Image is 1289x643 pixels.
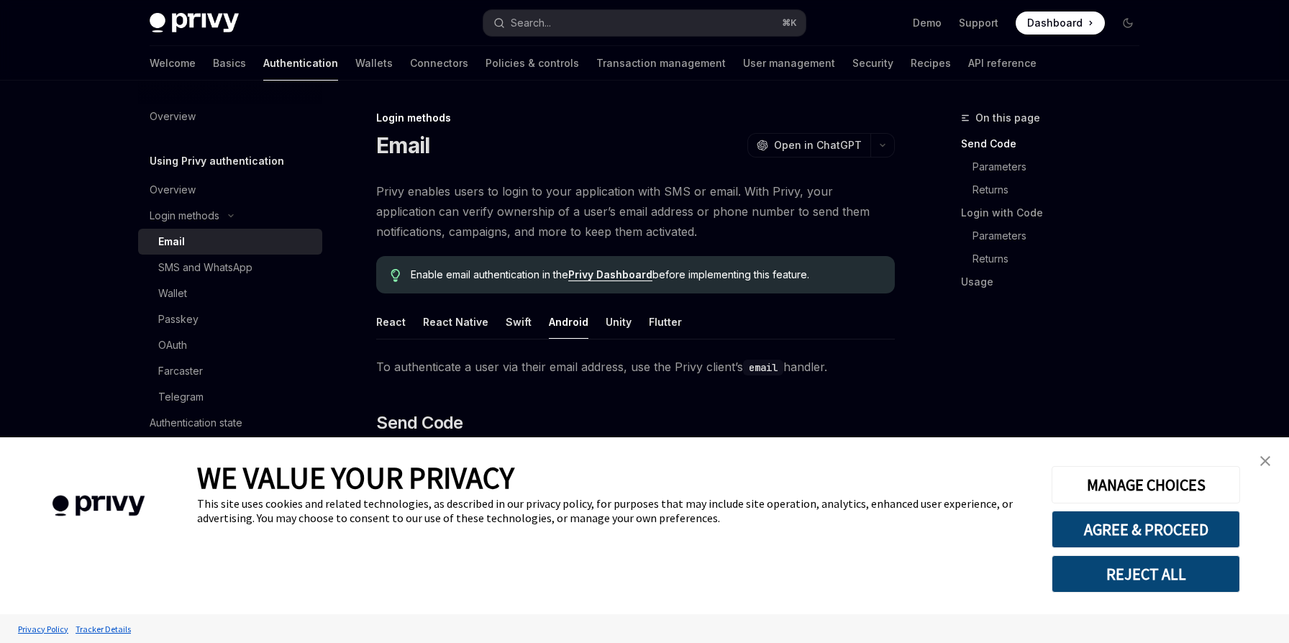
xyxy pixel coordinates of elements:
[158,259,252,276] div: SMS and WhatsApp
[138,255,322,281] a: SMS and WhatsApp
[150,152,284,170] h5: Using Privy authentication
[158,388,204,406] div: Telegram
[511,14,551,32] div: Search...
[150,13,239,33] img: dark logo
[355,46,393,81] a: Wallets
[197,496,1030,525] div: This site uses cookies and related technologies, as described in our privacy policy, for purposes...
[138,281,322,306] a: Wallet
[423,305,488,339] button: React Native
[158,285,187,302] div: Wallet
[150,46,196,81] a: Welcome
[975,109,1040,127] span: On this page
[649,305,682,339] button: Flutter
[150,414,242,432] div: Authentication state
[138,384,322,410] a: Telegram
[376,305,406,339] button: React
[568,268,652,281] a: Privy Dashboard
[1052,511,1240,548] button: AGREE & PROCEED
[72,616,135,642] a: Tracker Details
[1116,12,1139,35] button: Toggle dark mode
[1260,456,1270,466] img: close banner
[973,247,1151,270] a: Returns
[411,268,880,282] span: Enable email authentication in the before implementing this feature.
[150,181,196,199] div: Overview
[913,16,942,30] a: Demo
[743,360,783,375] code: email
[747,133,870,158] button: Open in ChatGPT
[483,10,806,36] button: Search...⌘K
[138,332,322,358] a: OAuth
[1251,447,1280,475] a: close banner
[138,306,322,332] a: Passkey
[911,46,951,81] a: Recipes
[743,46,835,81] a: User management
[213,46,246,81] a: Basics
[150,108,196,125] div: Overview
[774,138,862,152] span: Open in ChatGPT
[376,181,895,242] span: Privy enables users to login to your application with SMS or email. With Privy, your application ...
[961,132,1151,155] a: Send Code
[973,178,1151,201] a: Returns
[263,46,338,81] a: Authentication
[961,270,1151,293] a: Usage
[158,311,199,328] div: Passkey
[376,132,429,158] h1: Email
[961,201,1151,224] a: Login with Code
[138,177,322,203] a: Overview
[376,411,463,434] span: Send Code
[197,459,514,496] span: WE VALUE YOUR PRIVACY
[138,358,322,384] a: Farcaster
[973,155,1151,178] a: Parameters
[968,46,1037,81] a: API reference
[158,362,203,380] div: Farcaster
[1052,555,1240,593] button: REJECT ALL
[973,224,1151,247] a: Parameters
[138,410,322,436] a: Authentication state
[22,475,176,537] img: company logo
[150,207,219,224] div: Login methods
[486,46,579,81] a: Policies & controls
[959,16,998,30] a: Support
[14,616,72,642] a: Privacy Policy
[1016,12,1105,35] a: Dashboard
[158,337,187,354] div: OAuth
[391,269,401,282] svg: Tip
[596,46,726,81] a: Transaction management
[138,104,322,129] a: Overview
[782,17,797,29] span: ⌘ K
[376,357,895,377] span: To authenticate a user via their email address, use the Privy client’s handler.
[1052,466,1240,503] button: MANAGE CHOICES
[410,46,468,81] a: Connectors
[158,233,185,250] div: Email
[1027,16,1083,30] span: Dashboard
[138,229,322,255] a: Email
[549,305,588,339] button: Android
[506,305,532,339] button: Swift
[606,305,632,339] button: Unity
[138,436,322,462] a: Access tokens
[376,111,895,125] div: Login methods
[852,46,893,81] a: Security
